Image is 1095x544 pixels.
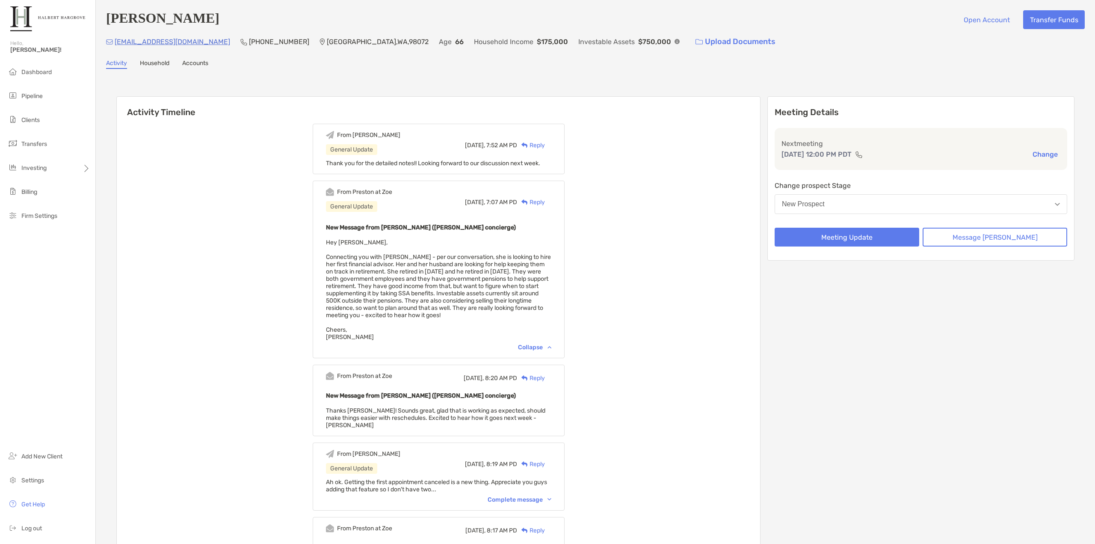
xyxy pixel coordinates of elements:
[337,188,392,196] div: From Preston at Zoe
[855,151,863,158] img: communication type
[106,39,113,45] img: Email Icon
[326,372,334,380] img: Event icon
[8,210,18,220] img: firm-settings icon
[21,116,40,124] span: Clients
[320,39,325,45] img: Location Icon
[337,525,392,532] div: From Preston at Zoe
[8,451,18,461] img: add_new_client icon
[326,224,516,231] b: New Message from [PERSON_NAME] ([PERSON_NAME] concierge)
[518,344,551,351] div: Collapse
[326,160,540,167] span: Thank you for the detailed notes!! Looking forward to our discussion next week.
[8,138,18,149] img: transfers icon
[695,39,703,45] img: button icon
[21,92,43,100] span: Pipeline
[8,475,18,485] img: settings icon
[923,228,1067,247] button: Message [PERSON_NAME]
[517,141,545,150] div: Reply
[326,524,334,532] img: Event icon
[521,375,528,381] img: Reply icon
[775,107,1067,118] p: Meeting Details
[21,212,57,220] span: Firm Settings
[547,346,551,348] img: Chevron icon
[488,496,551,503] div: Complete message
[326,239,551,341] span: Hey [PERSON_NAME], Connecting you with [PERSON_NAME] - per our conversation, she is looking to hi...
[21,68,52,76] span: Dashboard
[326,201,377,212] div: General Update
[8,186,18,196] img: billing icon
[8,114,18,125] img: clients icon
[240,39,247,45] img: Phone Icon
[21,477,44,484] span: Settings
[486,142,517,149] span: 7:52 AM PD
[8,162,18,172] img: investing icon
[117,97,760,117] h6: Activity Timeline
[521,528,528,533] img: Reply icon
[327,36,429,47] p: [GEOGRAPHIC_DATA] , WA , 98072
[464,375,484,382] span: [DATE],
[337,372,392,380] div: From Preston at Zoe
[517,460,545,469] div: Reply
[775,194,1067,214] button: New Prospect
[781,138,1060,149] p: Next meeting
[638,36,671,47] p: $750,000
[21,453,62,460] span: Add New Client
[474,36,533,47] p: Household Income
[326,479,547,493] span: Ah ok. Getting the first appointment canceled is a new thing. Appreciate you guys adding that fea...
[21,188,37,196] span: Billing
[465,199,485,206] span: [DATE],
[326,188,334,196] img: Event icon
[465,142,485,149] span: [DATE],
[487,527,517,534] span: 8:17 AM PD
[182,59,208,69] a: Accounts
[106,59,127,69] a: Activity
[957,10,1016,29] button: Open Account
[10,3,85,34] img: Zoe Logo
[326,131,334,139] img: Event icon
[21,140,47,148] span: Transfers
[106,10,219,29] h4: [PERSON_NAME]
[675,39,680,44] img: Info Icon
[781,149,852,160] p: [DATE] 12:00 PM PDT
[8,499,18,509] img: get-help icon
[465,527,485,534] span: [DATE],
[249,36,309,47] p: [PHONE_NUMBER]
[521,143,528,148] img: Reply icon
[517,198,545,207] div: Reply
[326,392,516,399] b: New Message from [PERSON_NAME] ([PERSON_NAME] concierge)
[10,46,90,54] span: [PERSON_NAME]!
[775,228,919,247] button: Meeting Update
[337,450,400,458] div: From [PERSON_NAME]
[1030,150,1060,159] button: Change
[8,523,18,533] img: logout icon
[690,33,781,51] a: Upload Documents
[485,375,517,382] span: 8:20 AM PD
[21,164,47,172] span: Investing
[521,199,528,205] img: Reply icon
[439,36,452,47] p: Age
[782,200,825,208] div: New Prospect
[115,36,230,47] p: [EMAIL_ADDRESS][DOMAIN_NAME]
[337,131,400,139] div: From [PERSON_NAME]
[326,450,334,458] img: Event icon
[521,461,528,467] img: Reply icon
[486,199,517,206] span: 7:07 AM PD
[486,461,517,468] span: 8:19 AM PD
[8,90,18,101] img: pipeline icon
[326,463,377,474] div: General Update
[21,525,42,532] span: Log out
[517,526,545,535] div: Reply
[1055,203,1060,206] img: Open dropdown arrow
[140,59,169,69] a: Household
[517,374,545,383] div: Reply
[21,501,45,508] span: Get Help
[326,407,545,429] span: Thanks [PERSON_NAME]! Sounds great, glad that is working as expected, should make things easier w...
[455,36,464,47] p: 66
[465,461,485,468] span: [DATE],
[578,36,635,47] p: Investable Assets
[326,144,377,155] div: General Update
[1023,10,1085,29] button: Transfer Funds
[537,36,568,47] p: $175,000
[8,66,18,77] img: dashboard icon
[775,180,1067,191] p: Change prospect Stage
[547,498,551,501] img: Chevron icon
